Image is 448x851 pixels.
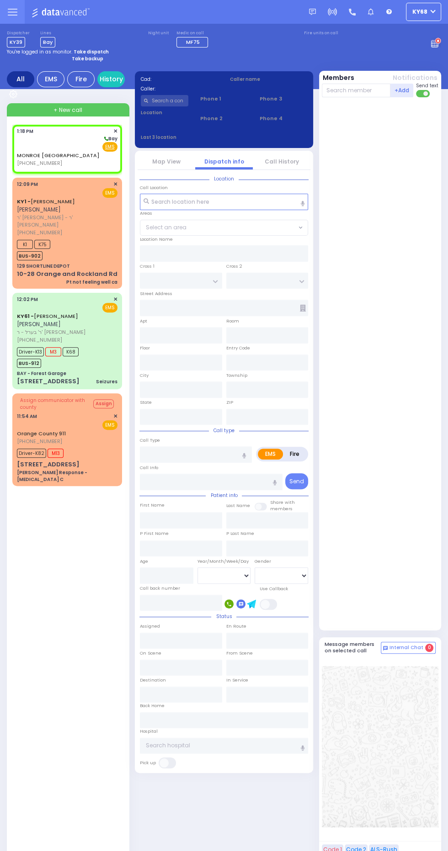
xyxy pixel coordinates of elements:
[140,291,172,297] label: Street Address
[283,449,307,460] label: Fire
[17,370,66,377] div: BAY - Forest Garage
[140,623,160,629] label: Assigned
[141,76,219,83] label: Cad:
[146,223,187,232] span: Select an area
[97,71,125,87] a: History
[17,347,44,356] span: Driver-K13
[406,3,441,21] button: ky68
[204,158,244,165] a: Dispatch info
[140,728,158,735] label: Hospital
[17,159,62,167] span: [PHONE_NUMBER]
[53,106,82,114] span: + New call
[140,703,165,709] label: Back Home
[226,623,246,629] label: En Route
[17,214,115,229] span: ר' [PERSON_NAME] - ר' [PERSON_NAME]
[197,558,251,565] div: Year/Month/Week/Day
[17,413,37,420] span: 11:54 AM
[40,37,55,48] span: Bay
[140,210,152,217] label: Areas
[425,644,433,652] span: 0
[140,677,166,683] label: Destination
[255,558,271,565] label: Gender
[17,206,61,213] span: [PERSON_NAME]
[270,506,293,512] span: members
[102,303,117,312] span: EMS
[304,31,338,36] label: Fire units on call
[200,95,248,103] span: Phone 1
[17,469,117,483] div: [PERSON_NAME] Response - [MEDICAL_DATA] C
[226,650,253,656] label: From Scene
[66,279,117,285] div: Pt not feeling well ca
[140,437,160,444] label: Call Type
[140,585,180,592] label: Call back number
[48,449,64,458] span: M13
[270,499,295,505] small: Share with
[17,152,100,159] a: MONROE [GEOGRAPHIC_DATA]
[93,399,114,408] button: Assign
[32,6,92,18] img: Logo
[96,378,117,385] div: Seizures
[226,677,248,683] label: In Service
[17,296,38,303] span: 12:02 PM
[140,185,168,191] label: Call Location
[412,8,427,16] span: ky68
[200,115,248,122] span: Phone 2
[300,305,306,312] span: Other building occupants
[113,180,117,188] span: ✕
[416,89,431,98] label: Turn off text
[140,318,147,324] label: Apt
[226,318,239,324] label: Room
[17,438,62,445] span: [PHONE_NUMBER]
[17,430,66,437] a: Orange County 911
[17,312,78,320] a: [PERSON_NAME]
[72,55,103,62] strong: Take backup
[383,646,388,650] img: comment-alt.png
[113,127,117,135] span: ✕
[323,73,354,83] button: Members
[17,198,31,205] span: KY1 -
[309,9,316,16] img: message.svg
[140,650,161,656] label: On Scene
[141,109,189,116] label: Location
[7,31,30,36] label: Dispatcher
[322,84,391,97] input: Search member
[140,263,155,270] label: Cross 1
[105,143,115,150] u: EMS
[40,31,55,36] label: Lines
[17,377,80,386] div: [STREET_ADDRESS]
[226,372,247,379] label: Township
[260,586,288,592] label: Use Callback
[113,412,117,420] span: ✕
[206,492,242,499] span: Patient info
[17,270,117,279] div: 10-28 Orange and Rockland Rd
[17,251,43,260] span: BUS-902
[45,347,61,356] span: M3
[226,502,250,509] label: Last Name
[140,194,308,210] input: Search location here
[17,181,38,188] span: 12:09 PM
[140,738,308,754] input: Search hospital
[34,240,50,249] span: K75
[140,530,169,537] label: P First Name
[226,345,250,351] label: Entry Code
[209,427,239,434] span: Call type
[20,397,92,411] span: Assign communicator with county
[17,198,75,205] a: [PERSON_NAME]
[140,558,148,565] label: Age
[113,296,117,303] span: ✕
[186,38,200,46] span: MF75
[176,31,211,36] label: Medic on call
[140,372,149,379] label: City
[416,82,438,89] span: Send text
[17,460,80,469] div: [STREET_ADDRESS]
[140,399,152,406] label: State
[17,263,70,270] div: 129 SHORTLINE DEPOT
[226,399,233,406] label: ZIP
[389,645,423,651] span: Internal Chat
[140,760,156,766] label: Pick up
[152,158,181,165] a: Map View
[17,229,62,236] span: [PHONE_NUMBER]
[140,236,173,243] label: Location Name
[103,135,117,142] span: Bay
[211,613,236,620] span: Status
